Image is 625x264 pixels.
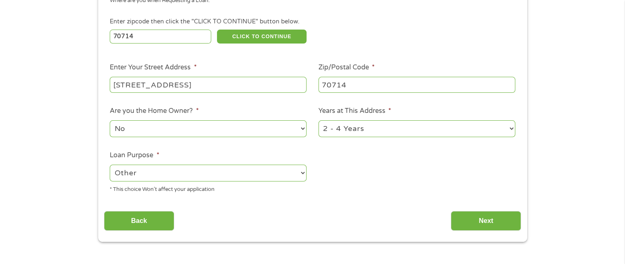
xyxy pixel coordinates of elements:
label: Enter Your Street Address [110,63,196,72]
button: CLICK TO CONTINUE [217,30,307,44]
input: Next [451,211,521,231]
label: Loan Purpose [110,151,159,160]
label: Zip/Postal Code [318,63,375,72]
div: Enter zipcode then click the "CLICK TO CONTINUE" button below. [110,17,515,26]
input: Back [104,211,174,231]
label: Are you the Home Owner? [110,107,198,115]
input: 1 Main Street [110,77,307,92]
label: Years at This Address [318,107,391,115]
div: * This choice Won’t affect your application [110,183,307,194]
input: Enter Zipcode (e.g 01510) [110,30,211,44]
